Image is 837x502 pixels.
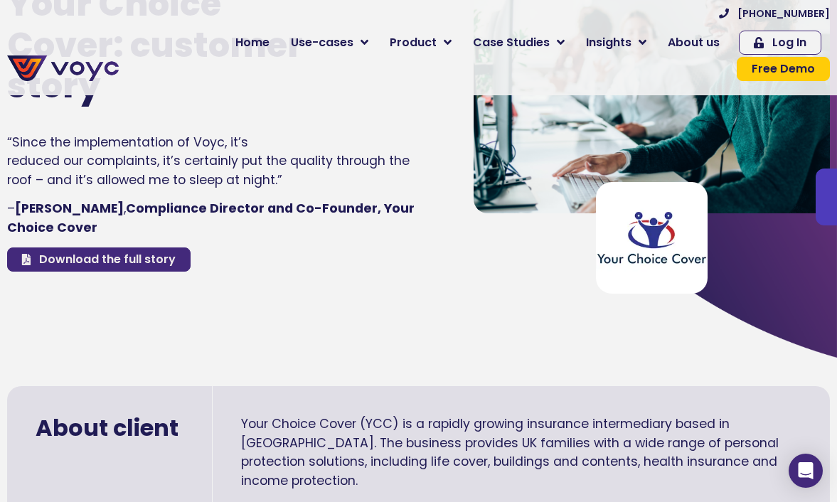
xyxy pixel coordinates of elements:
[7,133,415,189] p: “Since the implementation of Voyc, it’s reduced our complaints, it’s certainly put the quality th...
[7,247,191,272] a: Download the full story
[668,34,720,51] span: About us
[7,55,119,81] img: voyc-full-logo
[737,57,830,81] a: Free Demo
[752,63,815,75] span: Free Demo
[235,34,270,51] span: Home
[473,34,550,51] span: Case Studies
[390,34,437,51] span: Product
[586,34,631,51] span: Insights
[241,415,801,490] p: Your Choice Cover (YCC) is a rapidly growing insurance intermediary based in [GEOGRAPHIC_DATA]. T...
[772,37,806,48] span: Log In
[36,415,183,442] h2: About client
[39,254,176,265] span: Download the full story
[280,28,379,57] a: Use-cases
[291,34,353,51] span: Use-cases
[15,200,124,217] strong: [PERSON_NAME]
[7,200,415,235] strong: Compliance Director and Co-Founder, Your Choice Cover
[739,31,821,55] a: Log In
[462,28,575,57] a: Case Studies
[737,9,830,18] span: [PHONE_NUMBER]
[575,28,657,57] a: Insights
[379,28,462,57] a: Product
[225,28,280,57] a: Home
[789,454,823,488] div: Open Intercom Messenger
[7,200,415,235] span: – ,
[719,9,830,18] a: [PHONE_NUMBER]
[657,28,730,57] a: About us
